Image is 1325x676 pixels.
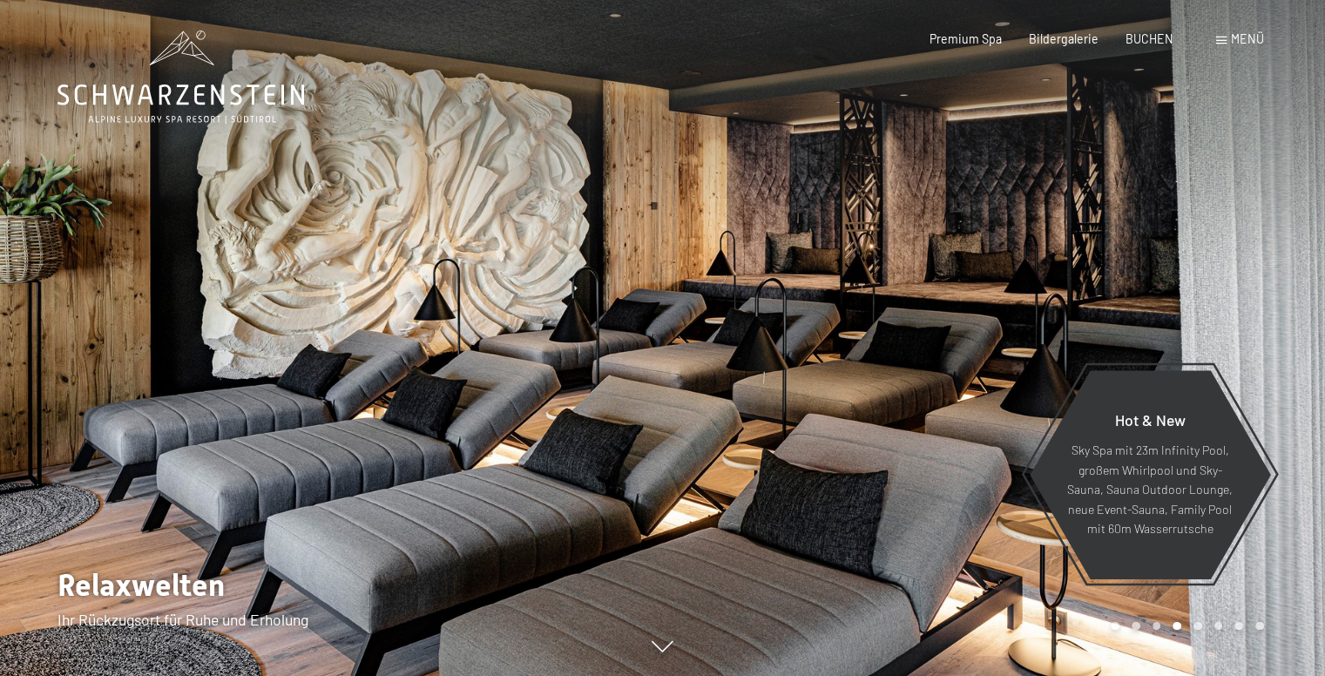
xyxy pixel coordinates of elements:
a: Premium Spa [930,31,1002,46]
div: Carousel Page 4 (Current Slide) [1173,622,1181,631]
div: Carousel Page 2 [1132,622,1140,631]
div: Carousel Page 6 [1214,622,1223,631]
p: Sky Spa mit 23m Infinity Pool, großem Whirlpool und Sky-Sauna, Sauna Outdoor Lounge, neue Event-S... [1066,441,1233,539]
div: Carousel Pagination [1105,622,1263,631]
span: Hot & New [1114,410,1185,429]
a: Bildergalerie [1029,31,1099,46]
span: Menü [1231,31,1264,46]
div: Carousel Page 5 [1193,622,1202,631]
div: Carousel Page 3 [1153,622,1161,631]
a: BUCHEN [1126,31,1173,46]
div: Carousel Page 1 [1111,622,1119,631]
a: Hot & New Sky Spa mit 23m Infinity Pool, großem Whirlpool und Sky-Sauna, Sauna Outdoor Lounge, ne... [1028,369,1271,580]
div: Carousel Page 8 [1255,622,1264,631]
div: Carousel Page 7 [1234,622,1243,631]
